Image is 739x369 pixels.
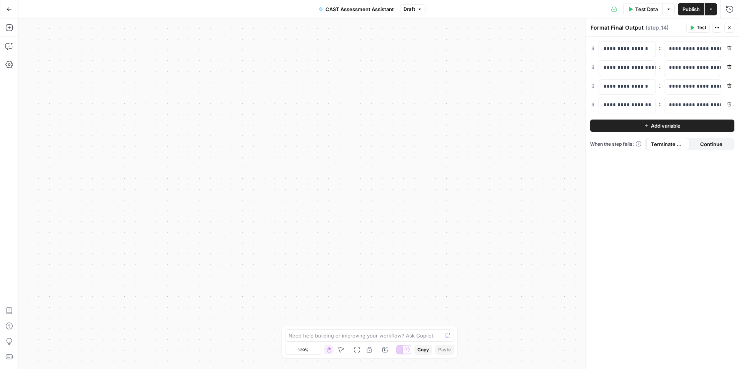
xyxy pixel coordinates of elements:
button: Draft [400,4,425,14]
span: : [659,81,661,90]
span: Terminate Workflow [651,140,685,148]
span: Publish [682,5,700,13]
span: 139% [298,347,309,353]
span: Test Data [635,5,658,13]
button: Add variable [590,120,734,132]
button: Continue [690,138,733,150]
span: Continue [700,140,722,148]
span: Paste [438,346,451,353]
button: Publish [678,3,704,15]
button: Copy [414,345,432,355]
span: CAST Assessment Assistant [325,5,394,13]
button: CAST Assessment Assistant [314,3,399,15]
span: Copy [417,346,429,353]
a: When the step fails: [590,141,642,148]
button: Test [686,23,710,33]
button: Test Data [623,3,662,15]
textarea: Format Final Output [591,24,644,32]
span: : [659,99,661,108]
span: ( step_14 ) [646,24,669,32]
span: Draft [404,6,415,13]
span: Test [697,24,706,31]
span: : [659,43,661,52]
button: Paste [435,345,454,355]
span: Add variable [651,122,681,130]
span: : [659,62,661,71]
